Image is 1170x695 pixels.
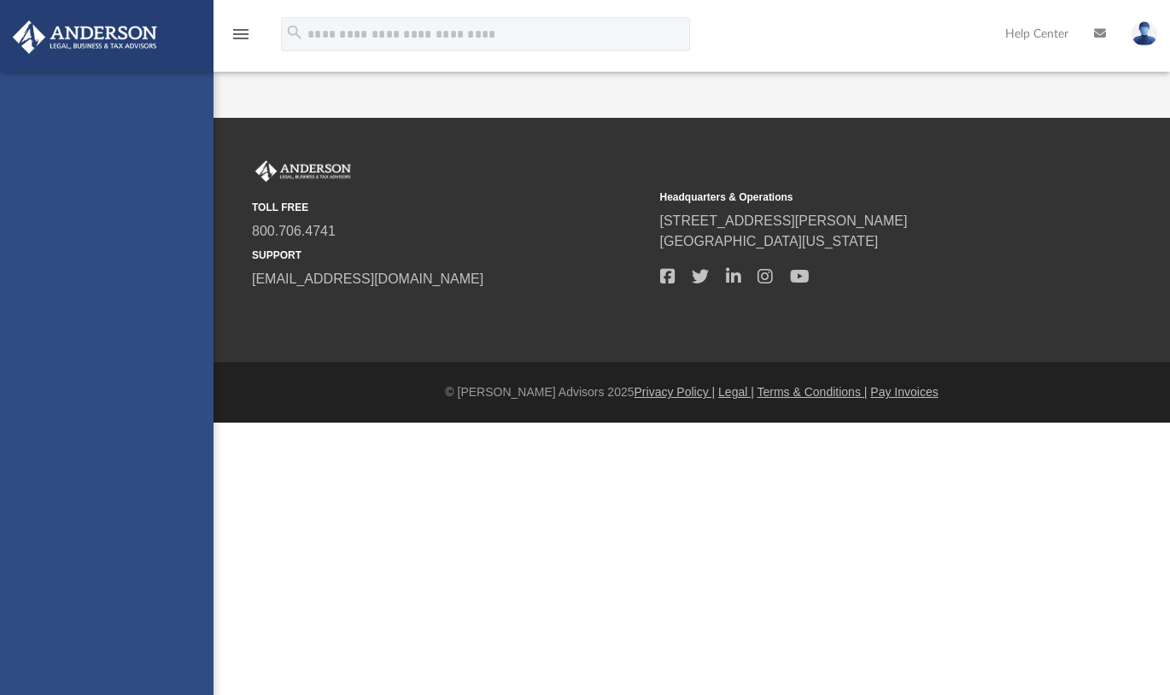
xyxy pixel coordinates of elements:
small: SUPPORT [252,248,648,263]
small: TOLL FREE [252,200,648,215]
img: User Pic [1132,21,1157,46]
a: Terms & Conditions | [758,385,868,399]
img: Anderson Advisors Platinum Portal [252,161,354,183]
small: Headquarters & Operations [660,190,1056,205]
i: menu [231,24,251,44]
img: Anderson Advisors Platinum Portal [8,20,162,54]
a: 800.706.4741 [252,224,336,238]
a: Legal | [718,385,754,399]
a: [STREET_ADDRESS][PERSON_NAME] [660,213,908,228]
a: Pay Invoices [870,385,938,399]
a: Privacy Policy | [635,385,716,399]
div: © [PERSON_NAME] Advisors 2025 [214,383,1170,401]
a: [EMAIL_ADDRESS][DOMAIN_NAME] [252,272,483,286]
a: menu [231,32,251,44]
i: search [285,23,304,42]
a: [GEOGRAPHIC_DATA][US_STATE] [660,234,879,248]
